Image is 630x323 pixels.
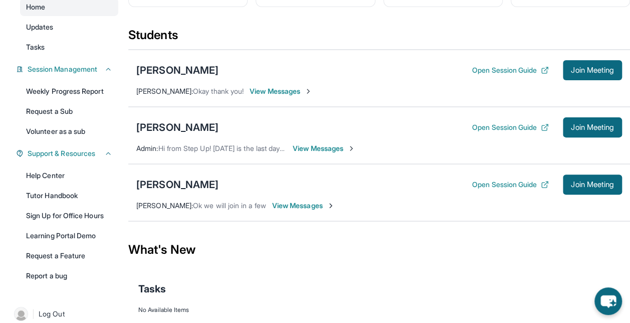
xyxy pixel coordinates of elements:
[26,22,54,32] span: Updates
[563,175,622,195] button: Join Meeting
[20,122,118,140] a: Volunteer as a sub
[128,228,630,272] div: What's New
[28,148,95,158] span: Support & Resources
[193,87,244,95] span: Okay thank you!
[20,38,118,56] a: Tasks
[24,64,112,74] button: Session Management
[20,102,118,120] a: Request a Sub
[20,247,118,265] a: Request a Feature
[327,202,335,210] img: Chevron-Right
[304,87,312,95] img: Chevron-Right
[20,82,118,100] a: Weekly Progress Report
[26,2,45,12] span: Home
[28,64,97,74] span: Session Management
[136,144,158,152] span: Admin :
[571,182,614,188] span: Join Meeting
[136,178,219,192] div: [PERSON_NAME]
[138,282,166,296] span: Tasks
[20,207,118,225] a: Sign Up for Office Hours
[128,27,630,49] div: Students
[20,187,118,205] a: Tutor Handbook
[272,201,335,211] span: View Messages
[250,86,312,96] span: View Messages
[39,309,65,319] span: Log Out
[20,227,118,245] a: Learning Portal Demo
[293,143,355,153] span: View Messages
[472,65,549,75] button: Open Session Guide
[347,144,355,152] img: Chevron-Right
[32,308,35,320] span: |
[472,122,549,132] button: Open Session Guide
[20,18,118,36] a: Updates
[193,201,266,210] span: Ok we will join in a few
[20,267,118,285] a: Report a bug
[472,180,549,190] button: Open Session Guide
[136,120,219,134] div: [PERSON_NAME]
[563,60,622,80] button: Join Meeting
[594,287,622,315] button: chat-button
[136,201,193,210] span: [PERSON_NAME] :
[136,63,219,77] div: [PERSON_NAME]
[136,87,193,95] span: [PERSON_NAME] :
[20,167,118,185] a: Help Center
[24,148,112,158] button: Support & Resources
[563,117,622,137] button: Join Meeting
[571,67,614,73] span: Join Meeting
[138,306,620,314] div: No Available Items
[26,42,45,52] span: Tasks
[14,307,28,321] img: user-img
[571,124,614,130] span: Join Meeting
